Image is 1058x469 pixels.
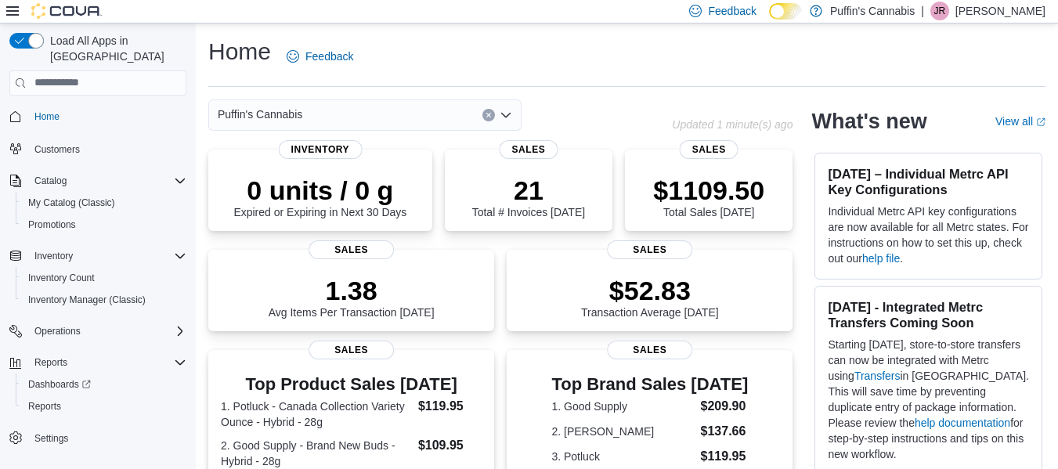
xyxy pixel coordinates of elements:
button: Reports [28,353,74,372]
dd: $119.95 [701,447,749,466]
span: Inventory Count [28,272,95,284]
span: Dashboards [22,375,186,394]
a: My Catalog (Classic) [22,193,121,212]
a: help file [862,252,900,265]
span: Catalog [28,171,186,190]
dd: $119.95 [418,397,482,416]
p: Starting [DATE], store-to-store transfers can now be integrated with Metrc using in [GEOGRAPHIC_D... [828,337,1029,462]
span: Reports [28,400,61,413]
span: Sales [607,240,693,259]
a: Inventory Manager (Classic) [22,290,152,309]
span: Inventory Manager (Classic) [28,294,146,306]
div: Total # Invoices [DATE] [472,175,585,218]
button: Customers [3,137,193,160]
a: help documentation [915,417,1010,429]
button: Operations [28,322,87,341]
span: Sales [680,140,738,159]
p: 1.38 [269,275,435,306]
span: Dashboards [28,378,91,391]
h2: What's new [811,109,926,134]
span: Feedback [708,3,756,19]
p: [PERSON_NAME] [955,2,1045,20]
dt: 1. Potluck - Canada Collection Variety Ounce - Hybrid - 28g [221,399,412,430]
span: Reports [28,353,186,372]
button: Catalog [3,170,193,192]
div: Expired or Expiring in Next 30 Days [233,175,406,218]
div: Jordan Russell [930,2,949,20]
span: Inventory [34,250,73,262]
button: Operations [3,320,193,342]
h3: Top Brand Sales [DATE] [551,375,748,394]
button: Inventory [28,247,79,265]
p: $52.83 [581,275,719,306]
span: Sales [607,341,693,359]
span: JR [934,2,946,20]
div: Transaction Average [DATE] [581,275,719,319]
span: My Catalog (Classic) [22,193,186,212]
h1: Home [208,36,271,67]
a: Feedback [280,41,359,72]
span: Feedback [305,49,353,64]
h3: [DATE] – Individual Metrc API Key Configurations [828,166,1029,197]
dd: $137.66 [701,422,749,441]
a: Transfers [854,370,901,382]
button: Inventory Manager (Classic) [16,289,193,311]
span: Sales [309,240,395,259]
a: View allExternal link [995,115,1045,128]
span: Promotions [28,218,76,231]
p: $1109.50 [653,175,764,206]
span: Inventory [279,140,363,159]
p: Puffin's Cannabis [830,2,915,20]
span: Home [34,110,60,123]
span: Settings [28,428,186,448]
p: Individual Metrc API key configurations are now available for all Metrc states. For instructions ... [828,204,1029,266]
a: Promotions [22,215,82,234]
button: Reports [3,352,193,373]
p: | [921,2,924,20]
button: Catalog [28,171,73,190]
a: Inventory Count [22,269,101,287]
p: Updated 1 minute(s) ago [672,118,793,131]
span: Settings [34,432,68,445]
span: Customers [28,139,186,158]
div: Avg Items Per Transaction [DATE] [269,275,435,319]
span: My Catalog (Classic) [28,197,115,209]
button: Inventory [3,245,193,267]
button: Inventory Count [16,267,193,289]
button: Settings [3,427,193,449]
a: Settings [28,429,74,448]
span: Sales [309,341,395,359]
span: Operations [34,325,81,337]
span: Promotions [22,215,186,234]
img: Cova [31,3,102,19]
input: Dark Mode [769,3,802,20]
dt: 3. Potluck [551,449,694,464]
dd: $209.90 [701,397,749,416]
span: Inventory Count [22,269,186,287]
span: Inventory Manager (Classic) [22,290,186,309]
p: 0 units / 0 g [233,175,406,206]
a: Dashboards [16,373,193,395]
span: Reports [22,397,186,416]
button: Home [3,105,193,128]
dt: 1. Good Supply [551,399,694,414]
a: Home [28,107,66,126]
button: Promotions [16,214,193,236]
a: Reports [22,397,67,416]
button: Open list of options [500,109,512,121]
h3: Top Product Sales [DATE] [221,375,482,394]
a: Dashboards [22,375,97,394]
span: Home [28,106,186,126]
dt: 2. Good Supply - Brand New Buds - Hybrid - 28g [221,438,412,469]
button: My Catalog (Classic) [16,192,193,214]
dt: 2. [PERSON_NAME] [551,424,694,439]
span: Operations [28,322,186,341]
svg: External link [1036,117,1045,127]
h3: [DATE] - Integrated Metrc Transfers Coming Soon [828,299,1029,330]
span: Reports [34,356,67,369]
a: Customers [28,140,86,159]
span: Inventory [28,247,186,265]
span: Load All Apps in [GEOGRAPHIC_DATA] [44,33,186,64]
p: 21 [472,175,585,206]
